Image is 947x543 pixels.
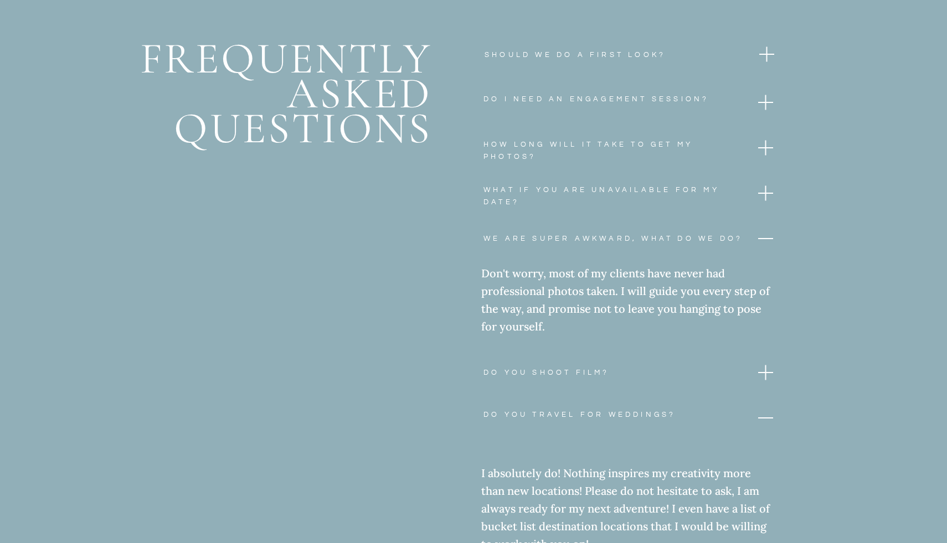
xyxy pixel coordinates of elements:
[483,93,712,116] a: Do I need an Engagement Session?
[100,42,432,193] a: Frequently Asked Questions
[483,366,738,389] a: Do you shoot film?
[483,232,743,255] a: We are Super awkward, what do we do?
[483,184,748,206] a: What if you are unavailable for my date?
[483,138,712,161] a: How long will it take to get my photos?
[481,265,776,347] p: Don't worry, most of my clients have never had professional photos taken. I will guide you every ...
[483,408,738,446] a: Do you Travel For weddings?
[485,49,713,59] a: Should we do a first look?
